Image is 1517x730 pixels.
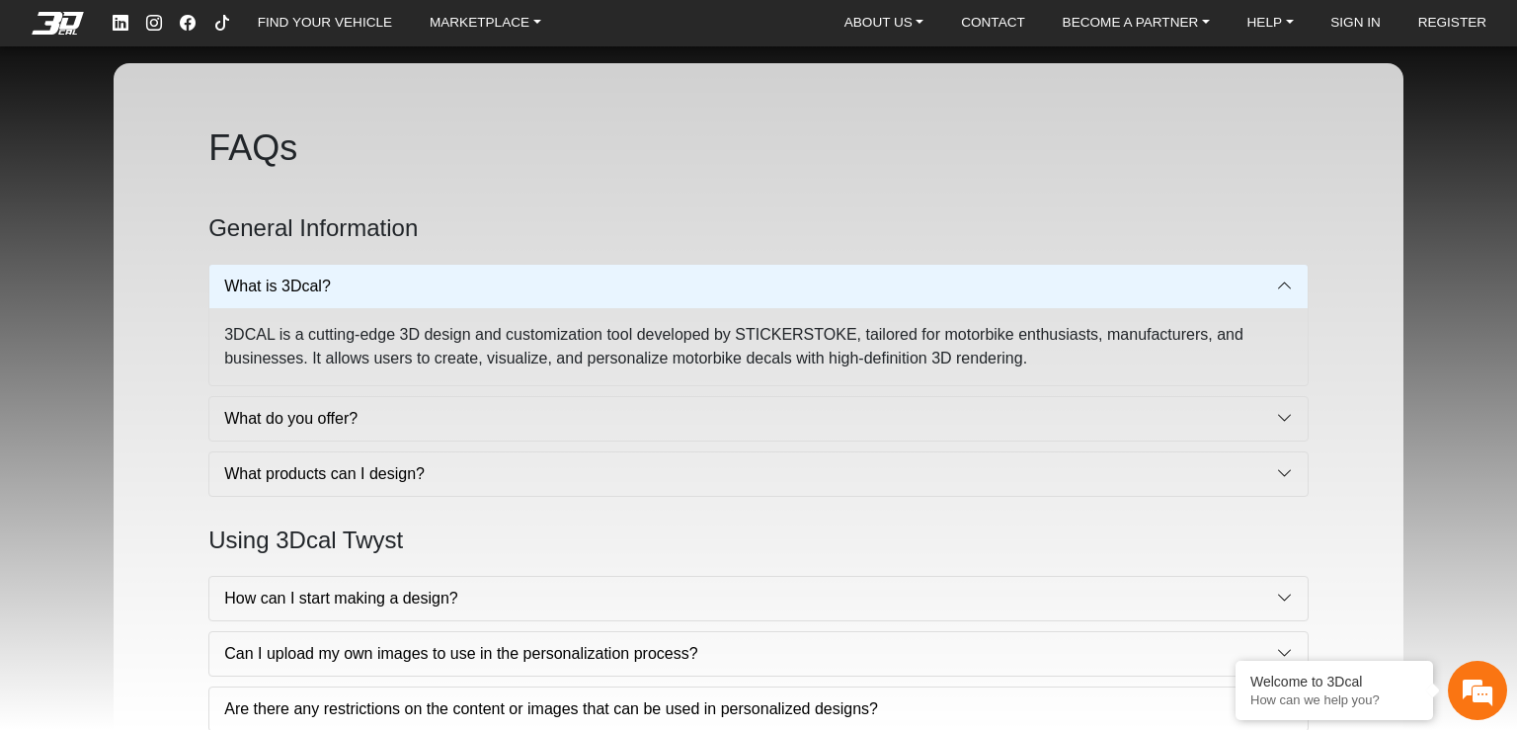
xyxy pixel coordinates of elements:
button: What products can I design? [209,452,1308,496]
button: Can I upload my own images to use in the personalization process? [209,632,1308,676]
a: SIGN IN [1322,10,1389,38]
div: FAQs [132,549,255,610]
p: How can we help you? [1250,692,1418,707]
a: REGISTER [1410,10,1495,38]
div: Navigation go back [22,102,51,131]
div: Articles [254,549,376,610]
a: ABOUT US [837,10,932,38]
div: Minimize live chat window [324,10,371,57]
a: CONTACT [953,10,1033,38]
h1: FAQs [208,119,1309,177]
button: What is 3Dcal? [209,265,1308,308]
div: Chat with us now [132,104,361,129]
a: MARKETPLACE [422,10,549,38]
div: Welcome to 3Dcal [1250,674,1418,689]
h4: General Information [208,208,1309,248]
div: 3DCAL is a cutting-edge 3D design and customization tool developed by STICKERSTOKE, tailored for ... [209,308,1308,385]
textarea: Type your message and hit 'Enter' [10,480,376,549]
span: Conversation [10,584,132,598]
span: We're online! [115,215,273,403]
h4: Using 3Dcal Twyst [208,521,1309,560]
a: BECOME A PARTNER [1055,10,1218,38]
a: HELP [1239,10,1302,38]
a: FIND YOUR VEHICLE [250,10,400,38]
button: How can I start making a design? [209,577,1308,620]
button: What do you offer? [209,397,1308,441]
